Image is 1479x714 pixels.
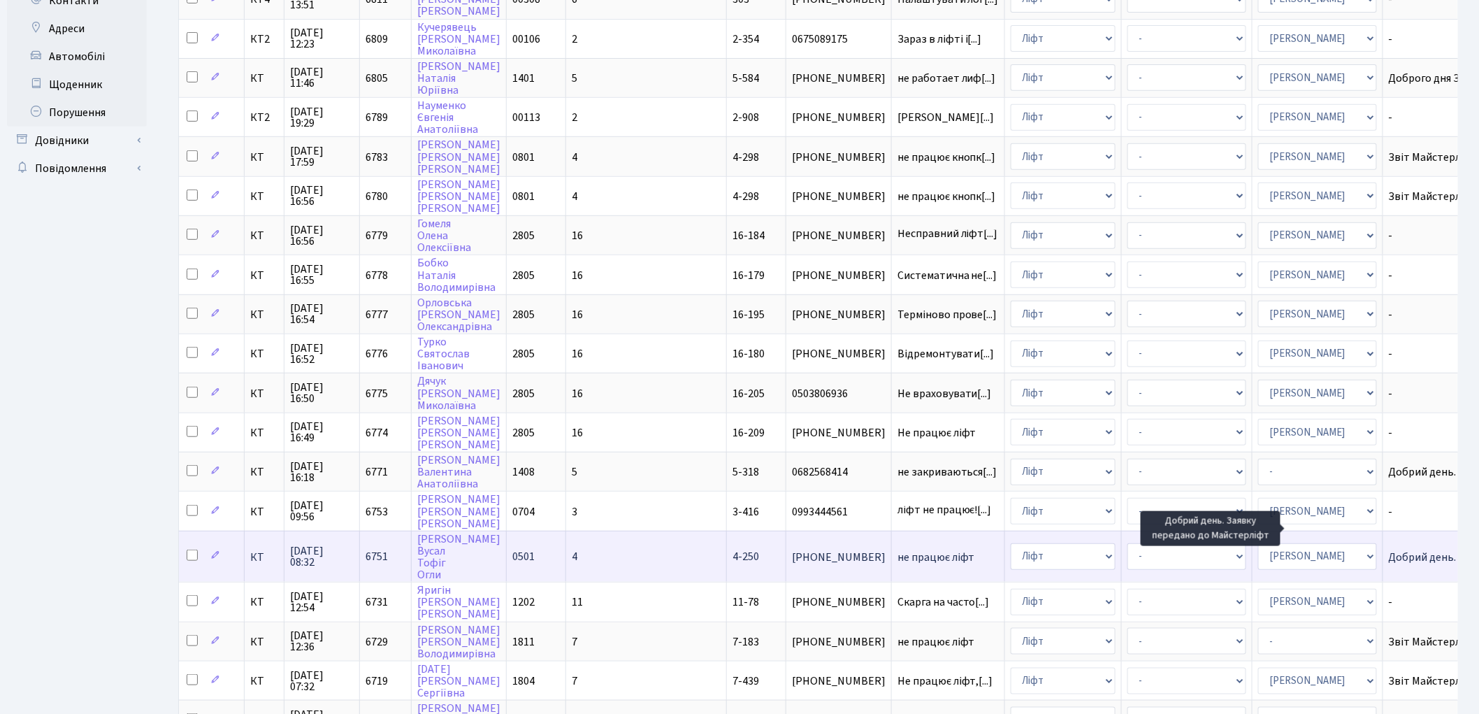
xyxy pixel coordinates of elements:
[366,71,388,86] span: 6805
[897,226,998,241] span: Несправний ліфт[...]
[792,73,886,84] span: [PHONE_NUMBER]
[733,307,765,322] span: 16-195
[290,630,354,652] span: [DATE] 12:36
[366,189,388,204] span: 6780
[250,309,278,320] span: КТ
[417,295,500,334] a: Орловська[PERSON_NAME]Олександрівна
[366,228,388,243] span: 6779
[366,386,388,401] span: 6775
[572,110,577,125] span: 2
[250,506,278,517] span: КТ
[7,43,147,71] a: Автомобілі
[290,545,354,568] span: [DATE] 08:32
[366,425,388,441] span: 6774
[366,268,388,283] span: 6778
[792,427,886,438] span: [PHONE_NUMBER]
[512,673,535,689] span: 1804
[512,634,535,650] span: 1811
[417,452,500,492] a: [PERSON_NAME]ВалентинаАнатоліївна
[733,504,759,520] span: 3-416
[290,66,354,89] span: [DATE] 11:46
[897,464,997,480] span: не закриваються[...]
[792,597,886,608] span: [PHONE_NUMBER]
[733,634,759,650] span: 7-183
[572,228,583,243] span: 16
[897,636,999,648] span: не працює ліфт
[290,382,354,404] span: [DATE] 16:50
[290,145,354,168] span: [DATE] 17:59
[733,150,759,165] span: 4-298
[290,343,354,365] span: [DATE] 16:52
[897,31,982,47] span: Зараз в ліфті і[...]
[250,73,278,84] span: КТ
[290,461,354,483] span: [DATE] 16:18
[733,110,759,125] span: 2-908
[7,99,147,127] a: Порушення
[250,152,278,163] span: КТ
[512,110,540,125] span: 00113
[250,34,278,45] span: КТ2
[897,110,995,125] span: [PERSON_NAME][...]
[366,673,388,689] span: 6719
[792,676,886,687] span: [PHONE_NUMBER]
[897,427,999,438] span: Не працює ліфт
[290,591,354,613] span: [DATE] 12:54
[250,676,278,687] span: КТ
[417,374,500,413] a: Дячук[PERSON_NAME]Миколаївна
[572,189,577,204] span: 4
[572,386,583,401] span: 16
[733,464,759,480] span: 5-318
[733,346,765,362] span: 16-180
[572,307,583,322] span: 16
[250,597,278,608] span: КТ
[572,594,583,610] span: 11
[290,264,354,286] span: [DATE] 16:55
[417,413,500,452] a: [PERSON_NAME][PERSON_NAME][PERSON_NAME]
[572,550,577,565] span: 4
[417,492,500,531] a: [PERSON_NAME][PERSON_NAME][PERSON_NAME]
[512,550,535,565] span: 0501
[792,230,886,241] span: [PHONE_NUMBER]
[417,216,471,255] a: ГомеляОленаОлексіївна
[792,348,886,359] span: [PHONE_NUMBER]
[7,15,147,43] a: Адреси
[366,307,388,322] span: 6777
[290,500,354,522] span: [DATE] 09:56
[897,502,992,517] span: ліфт не працює![...]
[792,388,886,399] span: 0503806936
[250,348,278,359] span: КТ
[512,307,535,322] span: 2805
[733,71,759,86] span: 5-584
[417,531,500,583] a: [PERSON_NAME]ВусалТофігОгли
[512,189,535,204] span: 0801
[897,71,996,86] span: не работает лиф[...]
[366,464,388,480] span: 6771
[512,386,535,401] span: 2805
[733,268,765,283] span: 16-179
[250,388,278,399] span: КТ
[512,594,535,610] span: 1202
[572,464,577,480] span: 5
[733,31,759,47] span: 2-354
[250,636,278,648] span: КТ
[366,550,388,565] span: 6751
[417,138,500,177] a: [PERSON_NAME][PERSON_NAME][PERSON_NAME]
[897,673,993,689] span: Не працює ліфт,[...]
[366,110,388,125] span: 6789
[290,185,354,207] span: [DATE] 16:56
[512,425,535,441] span: 2805
[792,112,886,123] span: [PHONE_NUMBER]
[250,552,278,563] span: КТ
[572,634,577,650] span: 7
[792,552,886,563] span: [PHONE_NUMBER]
[417,177,500,216] a: [PERSON_NAME][PERSON_NAME][PERSON_NAME]
[1141,511,1280,546] div: Добрий день. Заявку передано до Майстерліфт
[897,386,992,401] span: Не враховувати[...]
[512,268,535,283] span: 2805
[792,636,886,648] span: [PHONE_NUMBER]
[366,150,388,165] span: 6783
[366,31,388,47] span: 6809
[512,464,535,480] span: 1408
[733,673,759,689] span: 7-439
[512,346,535,362] span: 2805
